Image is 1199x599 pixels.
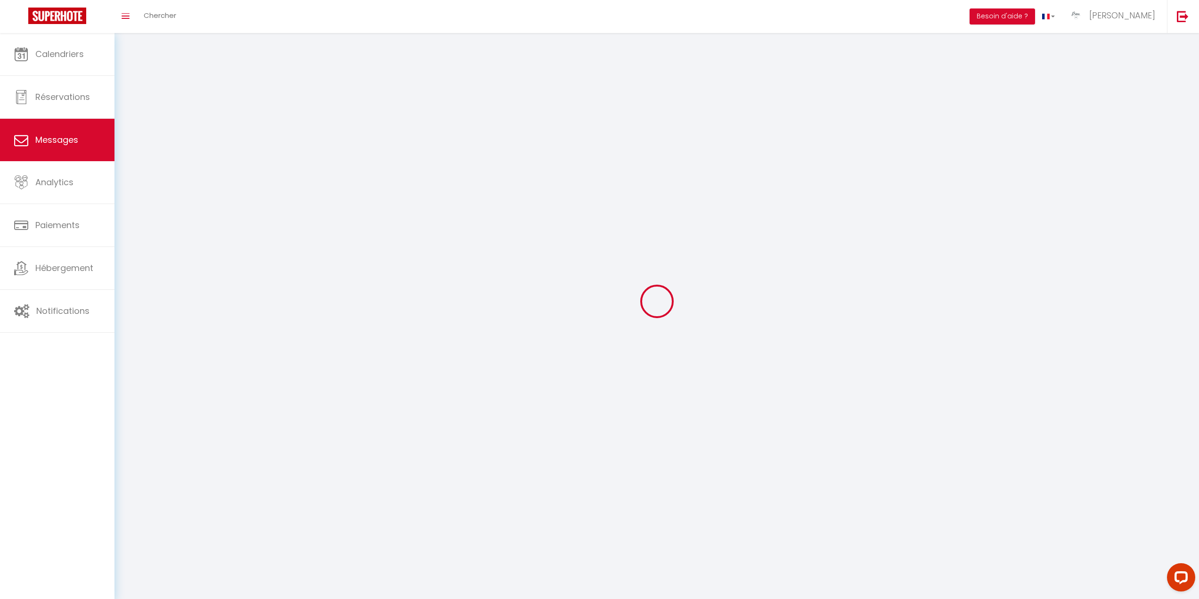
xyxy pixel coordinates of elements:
[35,176,73,188] span: Analytics
[1069,8,1083,23] img: ...
[144,10,176,20] span: Chercher
[35,134,78,146] span: Messages
[1159,559,1199,599] iframe: LiveChat chat widget
[35,48,84,60] span: Calendriers
[35,91,90,103] span: Réservations
[35,219,80,231] span: Paiements
[35,262,93,274] span: Hébergement
[28,8,86,24] img: Super Booking
[36,305,90,317] span: Notifications
[970,8,1035,25] button: Besoin d'aide ?
[1089,9,1155,21] span: [PERSON_NAME]
[1177,10,1189,22] img: logout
